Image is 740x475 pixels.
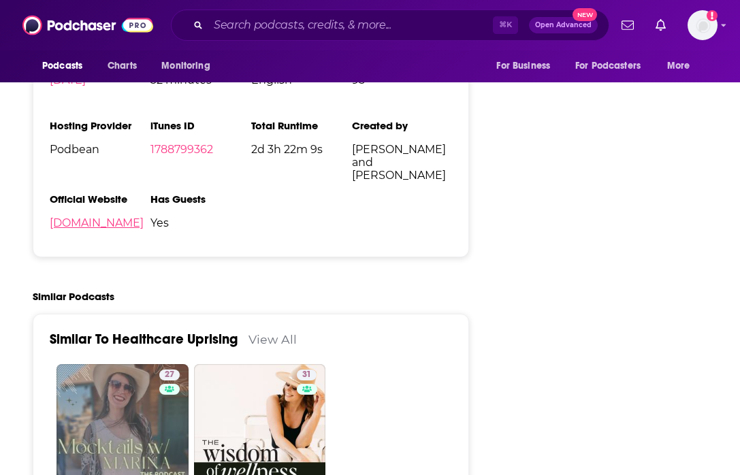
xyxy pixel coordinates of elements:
[573,8,597,21] span: New
[688,10,718,40] img: User Profile
[208,14,493,36] input: Search podcasts, credits, & more...
[658,53,707,79] button: open menu
[99,53,145,79] a: Charts
[33,53,100,79] button: open menu
[161,56,210,76] span: Monitoring
[575,56,641,76] span: For Podcasters
[150,119,251,132] h3: iTunes ID
[352,119,453,132] h3: Created by
[22,12,153,38] img: Podchaser - Follow, Share and Rate Podcasts
[108,56,137,76] span: Charts
[150,193,251,206] h3: Has Guests
[159,370,180,380] a: 27
[297,370,317,380] a: 31
[688,10,718,40] button: Show profile menu
[487,53,567,79] button: open menu
[493,16,518,34] span: ⌘ K
[171,10,609,41] div: Search podcasts, credits, & more...
[302,368,311,382] span: 31
[248,332,297,346] a: View All
[529,17,598,33] button: Open AdvancedNew
[42,56,82,76] span: Podcasts
[50,143,150,156] span: Podbean
[251,143,352,156] span: 2d 3h 22m 9s
[165,368,174,382] span: 27
[152,53,227,79] button: open menu
[150,143,213,156] a: 1788799362
[535,22,592,29] span: Open Advanced
[650,14,671,37] a: Show notifications dropdown
[667,56,690,76] span: More
[707,10,718,21] svg: Add a profile image
[50,216,144,229] a: [DOMAIN_NAME]
[688,10,718,40] span: Logged in as weareheadstart
[616,14,639,37] a: Show notifications dropdown
[150,216,251,229] span: Yes
[33,290,114,303] h2: Similar Podcasts
[251,119,352,132] h3: Total Runtime
[50,119,150,132] h3: Hosting Provider
[496,56,550,76] span: For Business
[352,143,453,182] span: [PERSON_NAME] and [PERSON_NAME]
[50,193,150,206] h3: Official Website
[50,331,238,348] a: Similar To Healthcare Uprising
[566,53,660,79] button: open menu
